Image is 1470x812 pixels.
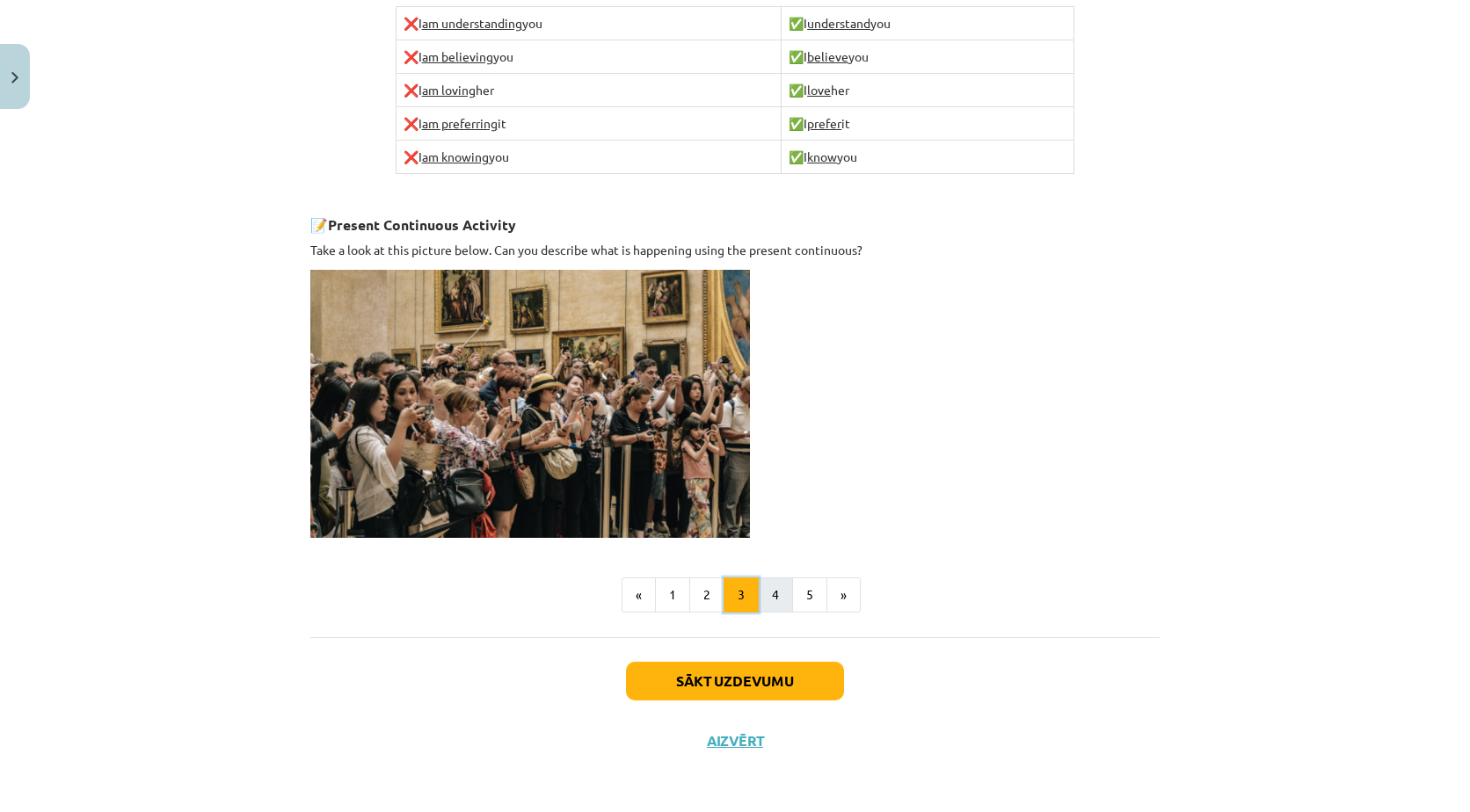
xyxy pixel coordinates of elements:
[622,577,656,613] button: «
[789,149,804,164] span: ✅
[422,115,498,131] u: am preferring
[404,149,418,164] span: ❌
[396,141,782,174] td: I you
[396,74,782,107] td: I her
[396,7,782,40] td: I you
[310,577,1160,613] nav: Page navigation example
[422,149,489,164] u: am knowing
[807,115,841,131] u: prefer
[655,577,690,613] button: 1
[789,48,804,64] span: ✅
[328,215,516,234] strong: Present Continuous Activity
[782,74,1074,107] td: I her
[724,577,759,613] button: 3
[422,82,476,98] u: am loving
[396,107,782,141] td: I it
[310,203,1160,236] h3: 📝
[396,40,782,74] td: I you
[789,115,804,131] span: ✅
[789,15,804,31] span: ✅
[807,48,848,64] u: believe
[807,15,870,31] u: understand
[702,732,768,750] button: Aizvērt
[782,141,1074,174] td: I you
[422,15,522,31] u: am understanding
[404,115,418,131] span: ❌
[782,107,1074,141] td: I it
[11,72,18,83] img: icon-close-lesson-0947bae3869378f0d4975bcd49f059093ad1ed9edebbc8119c70593378902aed.svg
[626,662,844,700] button: Sākt uzdevumu
[404,82,418,98] span: ❌
[789,82,804,98] span: ✅
[782,7,1074,40] td: I you
[782,40,1074,74] td: I you
[422,48,493,64] u: am believing
[807,149,837,164] u: know
[404,48,418,64] span: ❌
[826,577,861,613] button: »
[807,82,831,98] u: love
[792,577,827,613] button: 5
[689,577,724,613] button: 2
[310,241,1160,259] p: Take a look at this picture below. Can you describe what is happening using the present continuous?
[404,15,418,31] span: ❌
[758,577,793,613] button: 4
